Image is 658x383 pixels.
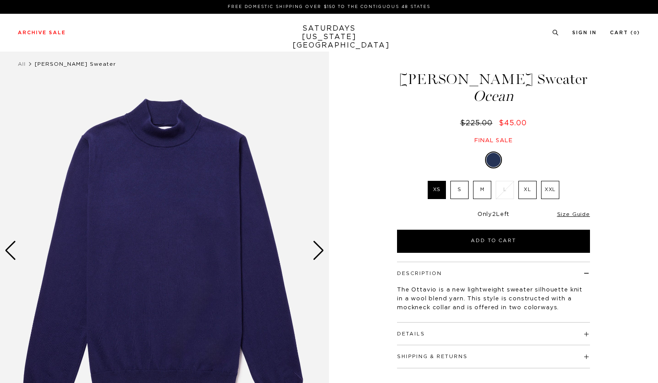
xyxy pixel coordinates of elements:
span: $45.00 [499,120,527,127]
span: 2 [492,211,496,217]
label: M [473,181,491,199]
label: XS [428,181,446,199]
a: Archive Sale [18,30,66,35]
label: XXL [541,181,559,199]
button: Details [397,331,425,336]
button: Shipping & Returns [397,354,468,359]
div: Final sale [396,137,591,144]
label: S [450,181,469,199]
p: FREE DOMESTIC SHIPPING OVER $150 TO THE CONTIGUOUS 48 STATES [21,4,637,10]
span: [PERSON_NAME] Sweater [35,61,116,67]
a: Size Guide [557,211,590,217]
button: Add to Cart [397,230,590,253]
del: $225.00 [460,120,496,127]
div: Next slide [313,241,325,260]
button: Description [397,271,442,276]
div: Only Left [397,211,590,219]
a: SATURDAYS[US_STATE][GEOGRAPHIC_DATA] [293,24,366,50]
p: The Ottavio is a new lightweight sweater silhouette knit in a wool blend yarn. This style is cons... [397,286,590,312]
span: Ocean [396,89,591,104]
small: 0 [634,31,637,35]
a: All [18,61,26,67]
div: Previous slide [4,241,16,260]
label: XL [518,181,537,199]
a: Cart (0) [610,30,640,35]
a: Sign In [572,30,597,35]
h1: [PERSON_NAME] Sweater [396,72,591,104]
